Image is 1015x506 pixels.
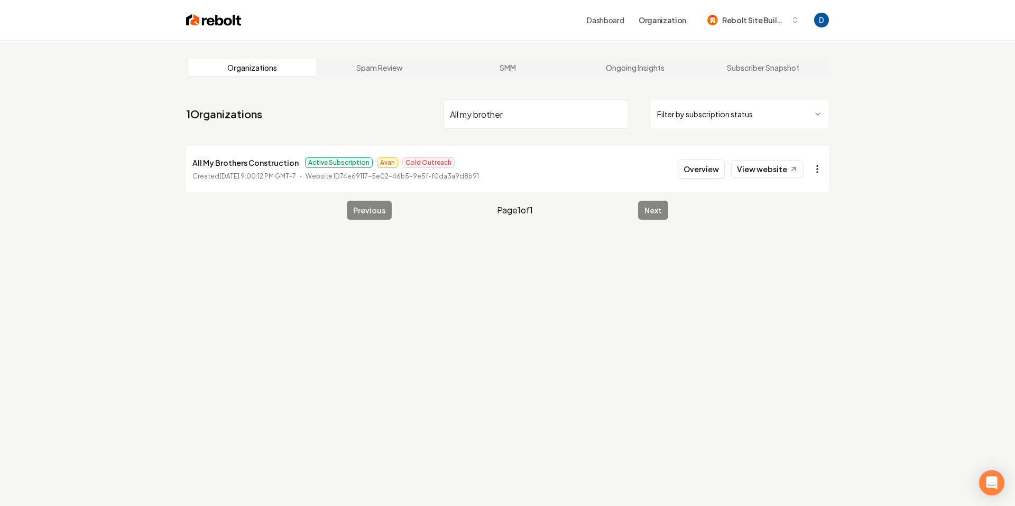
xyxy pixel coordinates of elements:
span: Avan [377,157,398,168]
span: Active Subscription [305,157,373,168]
a: Subscriber Snapshot [699,59,827,76]
a: View website [731,160,804,178]
a: Ongoing Insights [571,59,699,76]
p: All My Brothers Construction [192,156,299,169]
img: Rebolt Site Builder [707,15,718,25]
p: Created [192,171,296,182]
button: Overview [678,160,725,179]
time: [DATE] 9:00:12 PM GMT-7 [219,172,296,180]
a: Dashboard [587,15,624,25]
input: Search by name or ID [443,99,629,129]
img: David Rice [814,13,829,27]
div: Open Intercom Messenger [979,470,1004,495]
button: Organization [632,11,693,30]
span: Page 1 of 1 [497,204,533,217]
a: SMM [444,59,571,76]
button: Open user button [814,13,829,27]
span: Rebolt Site Builder [722,15,787,26]
a: 1Organizations [186,107,262,121]
p: Website ID 74e69117-5e02-46b5-9e5f-f0da3a9d8b91 [306,171,479,182]
img: Rebolt Logo [186,13,242,27]
span: Cold Outreach [402,157,455,168]
a: Organizations [188,59,316,76]
a: Spam Review [316,59,444,76]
